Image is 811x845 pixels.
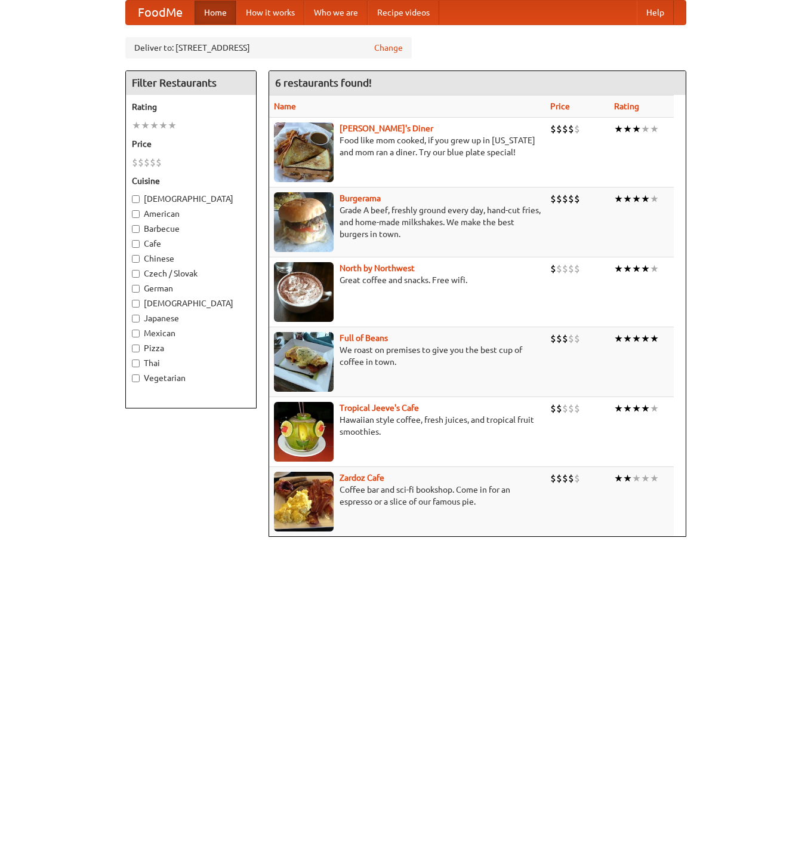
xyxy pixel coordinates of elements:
[632,122,641,136] li: ★
[632,402,641,415] li: ★
[556,192,562,205] li: $
[132,225,140,233] input: Barbecue
[562,472,568,485] li: $
[574,332,580,345] li: $
[132,282,250,294] label: German
[374,42,403,54] a: Change
[574,262,580,275] li: $
[550,402,556,415] li: $
[274,274,541,286] p: Great coffee and snacks. Free wifi.
[623,402,632,415] li: ★
[132,119,141,132] li: ★
[132,238,250,250] label: Cafe
[132,210,140,218] input: American
[574,192,580,205] li: $
[132,330,140,337] input: Mexican
[550,102,570,111] a: Price
[650,402,659,415] li: ★
[556,122,562,136] li: $
[556,472,562,485] li: $
[614,332,623,345] li: ★
[132,357,250,369] label: Thai
[236,1,304,24] a: How it works
[562,192,568,205] li: $
[132,374,140,382] input: Vegetarian
[274,344,541,368] p: We roast on premises to give you the best cup of coffee in town.
[126,71,256,95] h4: Filter Restaurants
[574,122,580,136] li: $
[274,134,541,158] p: Food like mom cooked, if you grew up in [US_STATE] and mom ran a diner. Try our blue plate special!
[562,402,568,415] li: $
[340,473,384,483] b: Zardoz Cafe
[568,332,574,345] li: $
[614,472,623,485] li: ★
[623,472,632,485] li: ★
[274,262,334,322] img: north.jpg
[126,1,195,24] a: FoodMe
[132,255,140,263] input: Chinese
[632,192,641,205] li: ★
[132,285,140,293] input: German
[132,268,250,279] label: Czech / Slovak
[641,472,650,485] li: ★
[568,192,574,205] li: $
[340,333,388,343] a: Full of Beans
[274,122,334,182] img: sallys.jpg
[614,122,623,136] li: ★
[632,472,641,485] li: ★
[562,332,568,345] li: $
[623,262,632,275] li: ★
[132,175,250,187] h5: Cuisine
[550,472,556,485] li: $
[641,122,650,136] li: ★
[632,262,641,275] li: ★
[274,332,334,392] img: beans.jpg
[304,1,368,24] a: Who we are
[568,472,574,485] li: $
[568,122,574,136] li: $
[340,263,415,273] a: North by Northwest
[274,414,541,438] p: Hawaiian style coffee, fresh juices, and tropical fruit smoothies.
[632,332,641,345] li: ★
[132,138,250,150] h5: Price
[274,472,334,531] img: zardoz.jpg
[650,472,659,485] li: ★
[132,156,138,169] li: $
[132,193,250,205] label: [DEMOGRAPHIC_DATA]
[132,315,140,322] input: Japanese
[125,37,412,59] div: Deliver to: [STREET_ADDRESS]
[614,262,623,275] li: ★
[132,342,250,354] label: Pizza
[340,193,381,203] a: Burgerama
[132,240,140,248] input: Cafe
[132,253,250,265] label: Chinese
[550,192,556,205] li: $
[650,122,659,136] li: ★
[150,156,156,169] li: $
[641,332,650,345] li: ★
[556,402,562,415] li: $
[150,119,159,132] li: ★
[159,119,168,132] li: ★
[132,345,140,352] input: Pizza
[195,1,236,24] a: Home
[132,312,250,324] label: Japanese
[623,332,632,345] li: ★
[156,156,162,169] li: $
[623,192,632,205] li: ★
[132,327,250,339] label: Mexican
[340,124,433,133] a: [PERSON_NAME]'s Diner
[641,192,650,205] li: ★
[132,101,250,113] h5: Rating
[574,402,580,415] li: $
[637,1,674,24] a: Help
[141,119,150,132] li: ★
[641,402,650,415] li: ★
[132,270,140,278] input: Czech / Slovak
[550,262,556,275] li: $
[650,192,659,205] li: ★
[562,122,568,136] li: $
[641,262,650,275] li: ★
